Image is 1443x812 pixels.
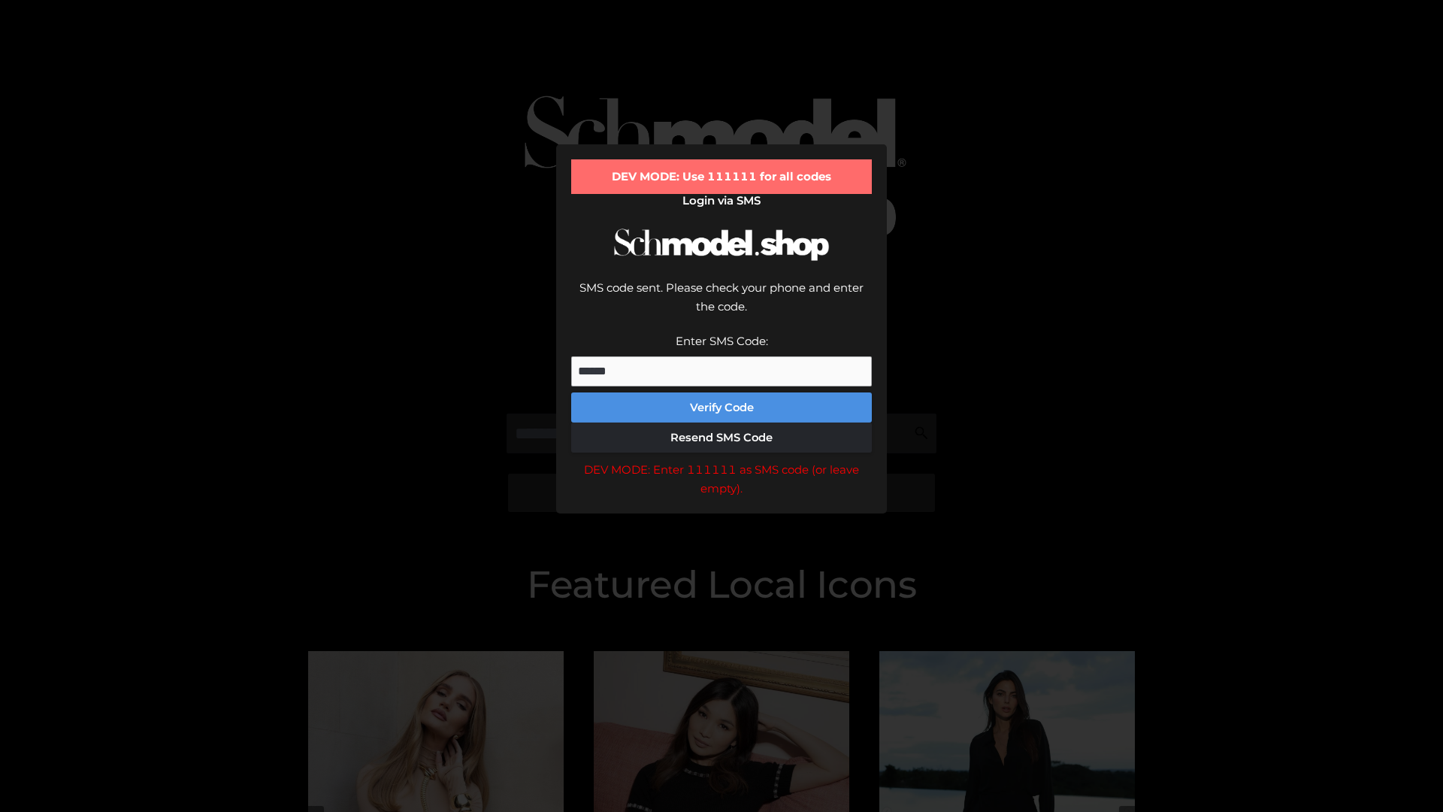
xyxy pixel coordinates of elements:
label: Enter SMS Code: [676,334,768,348]
div: SMS code sent. Please check your phone and enter the code. [571,278,872,332]
img: Schmodel Logo [609,215,834,274]
div: DEV MODE: Enter 111111 as SMS code (or leave empty). [571,460,872,498]
div: DEV MODE: Use 111111 for all codes [571,159,872,194]
h2: Login via SMS [571,194,872,208]
button: Verify Code [571,392,872,423]
button: Resend SMS Code [571,423,872,453]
